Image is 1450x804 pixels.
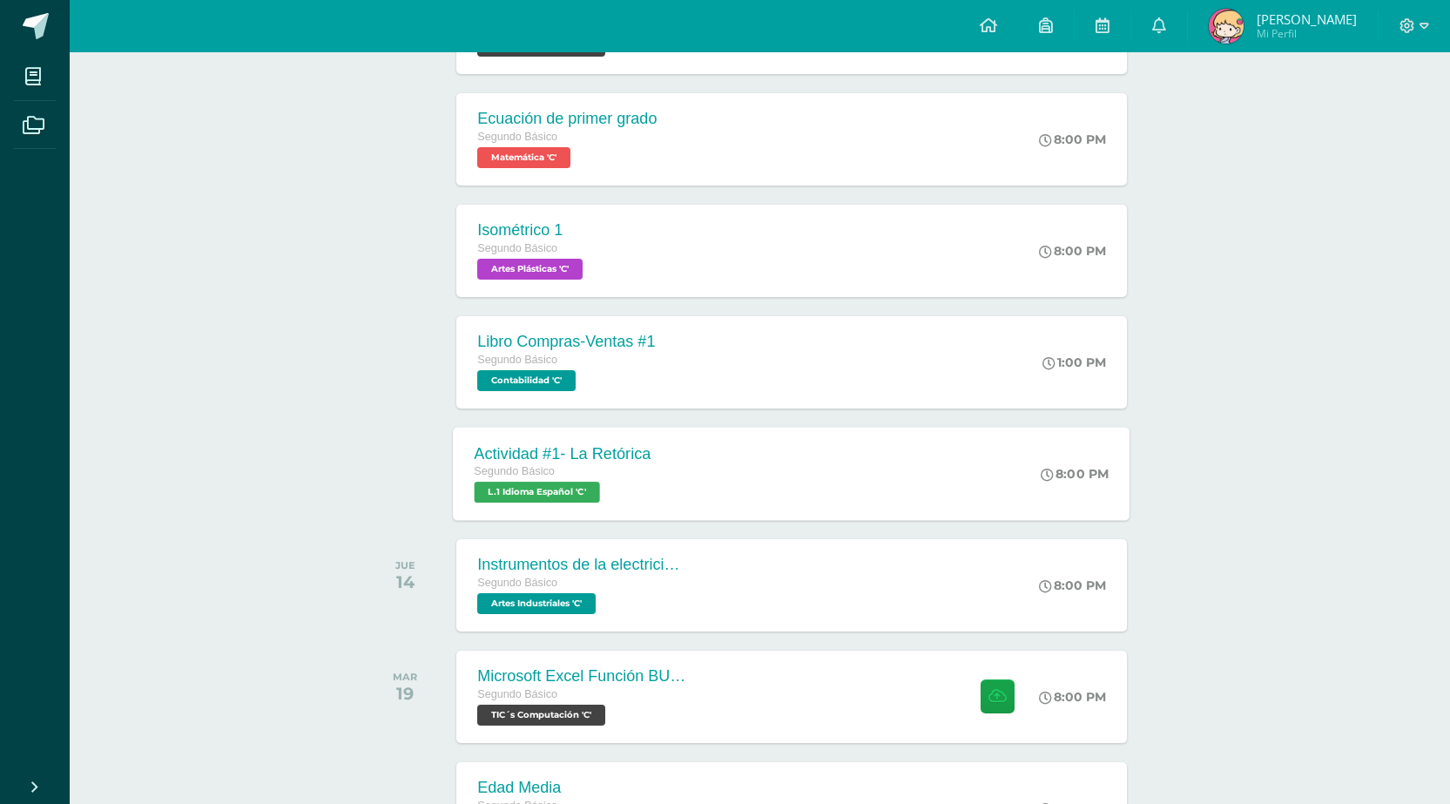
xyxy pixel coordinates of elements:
[477,556,686,574] div: Instrumentos de la electricidad
[1039,132,1106,147] div: 8:00 PM
[477,147,570,168] span: Matemática 'C'
[395,571,415,592] div: 14
[477,333,655,351] div: Libro Compras-Ventas #1
[1209,9,1244,44] img: c5fff86bbe9e0c6532c23b9a1efb74de.png
[1042,466,1109,482] div: 8:00 PM
[477,221,587,240] div: Isométrico 1
[477,705,605,726] span: TIC´s Computación 'C'
[477,110,657,128] div: Ecuación de primer grado
[477,242,557,254] span: Segundo Básico
[475,465,556,477] span: Segundo Básico
[477,259,583,280] span: Artes Plásticas 'C'
[477,354,557,366] span: Segundo Básico
[395,559,415,571] div: JUE
[393,671,417,683] div: MAR
[475,482,600,503] span: L.1 Idioma Español 'C'
[1039,689,1106,705] div: 8:00 PM
[1257,10,1357,28] span: [PERSON_NAME]
[477,370,576,391] span: Contabilidad 'C'
[477,779,656,797] div: Edad Media
[477,577,557,589] span: Segundo Básico
[477,667,686,686] div: Microsoft Excel Función BUSCAR
[477,688,557,700] span: Segundo Básico
[1039,243,1106,259] div: 8:00 PM
[393,683,417,704] div: 19
[477,131,557,143] span: Segundo Básico
[475,444,651,463] div: Actividad #1- La Retórica
[477,593,596,614] span: Artes Industriales 'C'
[1039,578,1106,593] div: 8:00 PM
[1042,355,1106,370] div: 1:00 PM
[1257,26,1357,41] span: Mi Perfil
